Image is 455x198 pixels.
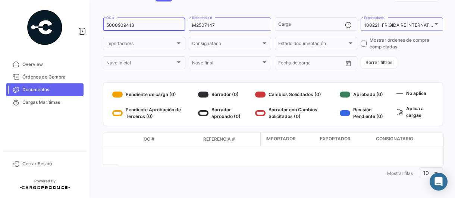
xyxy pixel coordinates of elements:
[26,9,63,46] img: powered-by.png
[430,173,448,191] div: Abrir Intercom Messenger
[106,42,175,47] span: Importadores
[317,132,373,146] datatable-header-cell: Exportador
[340,106,393,120] div: Revisión Pendiente (0)
[141,133,200,146] datatable-header-cell: OC #
[370,37,443,50] span: Mostrar órdenes de compra completadas
[278,42,347,47] span: Estado documentación
[376,135,413,142] span: Consignatario
[396,104,434,120] div: Aplica a cargas
[255,106,337,120] div: Borrador con Cambios Solicitados (0)
[340,89,393,100] div: Aprobado (0)
[112,106,195,120] div: Pendiente Aprobación de Terceros (0)
[106,61,175,67] span: Nave inicial
[6,83,84,96] a: Documentos
[387,170,413,176] span: Mostrar filas
[261,132,317,146] datatable-header-cell: Importador
[373,132,448,146] datatable-header-cell: Consignatario
[266,135,296,142] span: Importador
[6,96,84,109] a: Cargas Marítimas
[6,58,84,71] a: Overview
[364,22,443,28] mat-select-trigger: 100221-FRIGIDAIRE INTERNATIONAL
[343,58,354,69] button: Open calendar
[144,136,154,143] span: OC #
[361,57,397,69] button: Borrar filtros
[22,86,81,93] span: Documentos
[22,74,81,80] span: Órdenes de Compra
[22,99,81,106] span: Cargas Marítimas
[297,61,328,67] input: Hasta
[118,136,141,142] datatable-header-cell: Modo de Transporte
[320,135,351,142] span: Exportador
[22,160,81,167] span: Cerrar Sesión
[203,136,235,143] span: Referencia #
[278,61,292,67] input: Desde
[6,71,84,83] a: Órdenes de Compra
[192,61,261,67] span: Nave final
[192,42,261,47] span: Consignatario
[423,170,429,176] span: 10
[198,89,252,100] div: Borrador (0)
[200,133,260,146] datatable-header-cell: Referencia #
[112,89,195,100] div: Pendiente de carga (0)
[255,89,337,100] div: Cambios Solicitados (0)
[22,61,81,68] span: Overview
[198,106,252,120] div: Borrador aprobado (0)
[396,89,434,98] div: No aplica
